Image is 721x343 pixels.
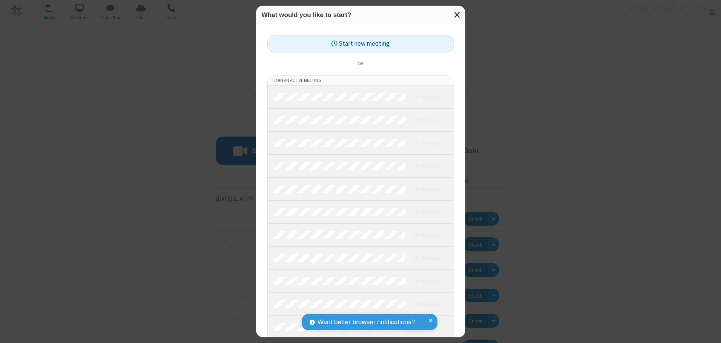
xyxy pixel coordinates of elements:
button: Close modal [449,6,465,24]
em: in progress [414,185,442,192]
em: in progress [414,93,442,100]
em: in progress [414,231,442,238]
em: in progress [414,162,442,169]
span: Want better browser notifications? [318,317,415,327]
em: in progress [414,116,442,123]
em: in progress [414,208,442,215]
em: in progress [414,254,442,261]
span: or [354,58,367,69]
button: Start new meeting [267,35,454,52]
em: in progress [414,277,442,285]
em: in progress [414,300,442,308]
li: Join an active meeting [268,76,454,86]
em: in progress [414,139,442,146]
h3: What would you like to start? [262,11,460,18]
